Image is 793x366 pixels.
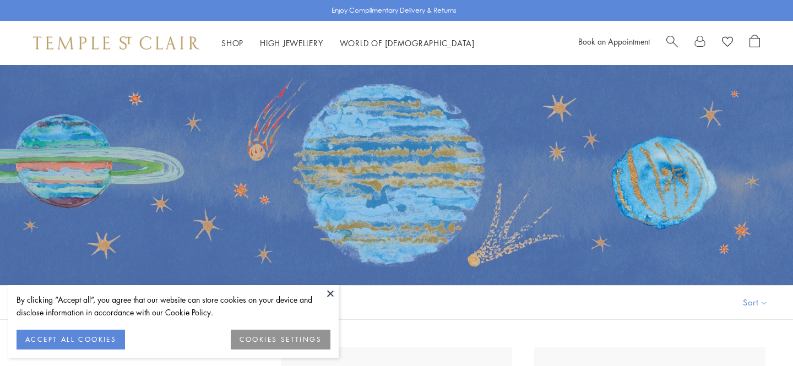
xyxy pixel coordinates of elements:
[260,37,323,48] a: High JewelleryHigh Jewellery
[578,36,650,47] a: Book an Appointment
[221,37,243,48] a: ShopShop
[718,286,793,319] button: Show sort by
[340,37,475,48] a: World of [DEMOGRAPHIC_DATA]World of [DEMOGRAPHIC_DATA]
[17,330,125,349] button: ACCEPT ALL COOKIES
[231,330,330,349] button: COOKIES SETTINGS
[749,35,760,51] a: Open Shopping Bag
[332,5,457,16] p: Enjoy Complimentary Delivery & Returns
[666,35,678,51] a: Search
[33,36,199,50] img: Temple St. Clair
[722,35,733,51] a: View Wishlist
[17,293,330,319] div: By clicking “Accept all”, you agree that our website can store cookies on your device and disclos...
[221,36,475,50] nav: Main navigation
